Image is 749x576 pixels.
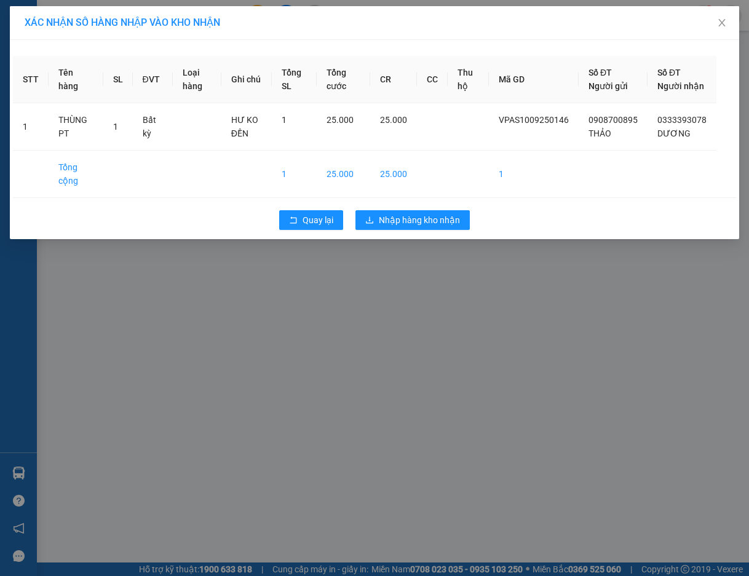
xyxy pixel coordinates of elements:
span: close [717,18,727,28]
span: rollback [289,216,298,226]
span: 1 [282,115,287,125]
span: Người nhận [657,81,704,91]
span: Số ĐT [657,68,681,77]
th: ĐVT [133,56,173,103]
span: 25.000 [327,115,354,125]
td: 1 [489,151,579,198]
th: Thu hộ [448,56,489,103]
span: 1 [113,122,118,132]
th: Tổng cước [317,56,370,103]
th: Mã GD [489,56,579,103]
th: STT [13,56,49,103]
th: Loại hàng [173,56,221,103]
td: 25.000 [317,151,370,198]
td: THÙNG PT [49,103,103,151]
span: THẢO [588,128,611,138]
td: 1 [272,151,317,198]
td: Tổng cộng [49,151,103,198]
span: VPAS1009250146 [499,115,569,125]
span: Số ĐT [588,68,612,77]
span: DƯƠNG [657,128,691,138]
button: rollbackQuay lại [279,210,343,230]
th: CC [417,56,448,103]
span: 25.000 [380,115,407,125]
th: Tên hàng [49,56,103,103]
th: Ghi chú [221,56,272,103]
button: Close [705,6,739,41]
span: Người gửi [588,81,628,91]
span: Nhập hàng kho nhận [379,213,460,227]
span: 0333393078 [657,115,707,125]
th: CR [370,56,417,103]
th: Tổng SL [272,56,317,103]
span: HƯ KO ĐỀN [231,115,258,138]
span: download [365,216,374,226]
td: 25.000 [370,151,417,198]
span: Quay lại [303,213,333,227]
td: 1 [13,103,49,151]
span: XÁC NHẬN SỐ HÀNG NHẬP VÀO KHO NHẬN [25,17,220,28]
td: Bất kỳ [133,103,173,151]
span: 0908700895 [588,115,638,125]
th: SL [103,56,133,103]
button: downloadNhập hàng kho nhận [355,210,470,230]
